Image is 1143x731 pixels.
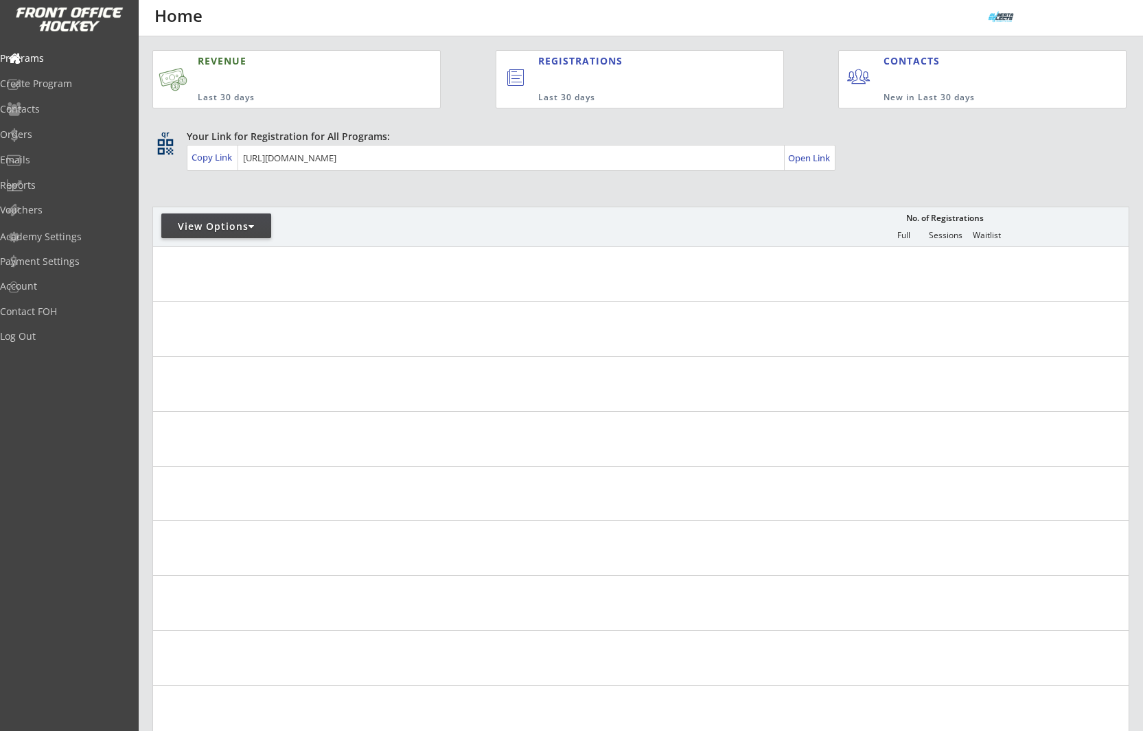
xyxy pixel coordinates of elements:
[157,130,173,139] div: qr
[966,231,1007,240] div: Waitlist
[538,92,727,104] div: Last 30 days
[192,151,235,163] div: Copy Link
[883,231,924,240] div: Full
[884,92,1062,104] div: New in Last 30 days
[788,148,831,167] a: Open Link
[198,92,373,104] div: Last 30 days
[788,152,831,164] div: Open Link
[538,54,719,68] div: REGISTRATIONS
[187,130,1087,143] div: Your Link for Registration for All Programs:
[902,213,987,223] div: No. of Registrations
[155,137,176,157] button: qr_code
[198,54,373,68] div: REVENUE
[925,231,966,240] div: Sessions
[161,220,271,233] div: View Options
[884,54,946,68] div: CONTACTS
